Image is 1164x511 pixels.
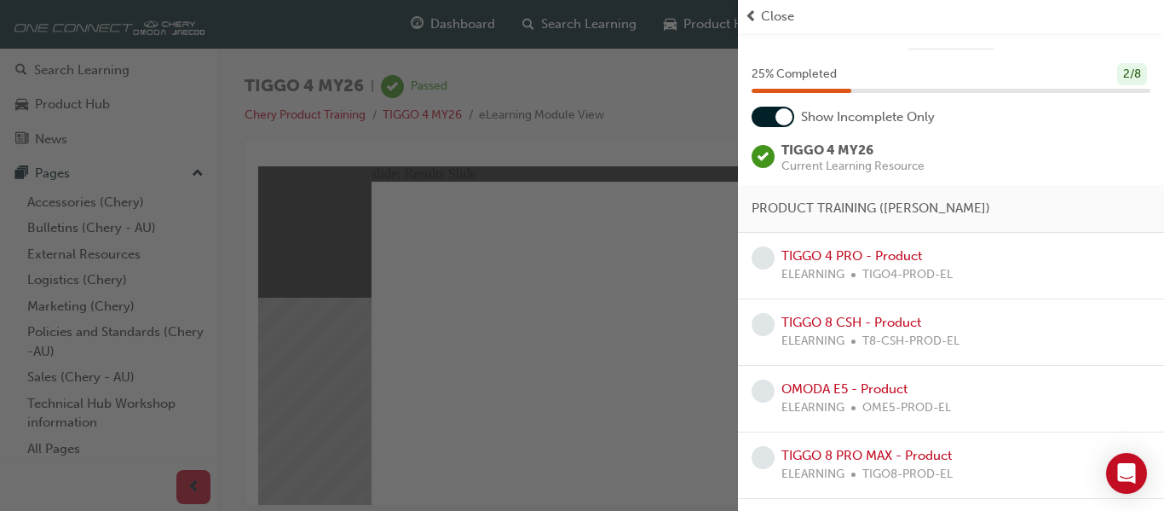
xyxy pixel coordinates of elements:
span: ELEARNING [781,265,844,285]
span: learningRecordVerb_NONE-icon [752,446,775,469]
span: Show Incomplete Only [801,107,935,127]
span: learningRecordVerb_NONE-icon [752,313,775,336]
button: prev-iconClose [745,7,1157,26]
span: OME5-PROD-EL [862,398,951,418]
a: TIGGO 4 PRO - Product [781,248,922,264]
span: prev-icon [745,7,758,26]
span: ELEARNING [781,465,844,485]
span: Close [761,7,794,26]
span: ELEARNING [781,332,844,351]
span: Current Learning Resource [781,160,925,172]
span: PRODUCT TRAINING ([PERSON_NAME]) [752,199,990,218]
a: TIGGO 8 CSH - Product [781,315,921,330]
span: TIGO8-PROD-EL [862,465,953,485]
span: 25 % Completed [752,65,837,84]
a: TIGGO 8 PRO MAX - Product [781,448,952,463]
div: 2 / 8 [1117,63,1147,86]
span: learningRecordVerb_PASS-icon [752,145,775,168]
span: learningRecordVerb_NONE-icon [752,380,775,403]
a: OMODA E5 - Product [781,381,908,397]
span: TIGO4-PROD-EL [862,265,953,285]
span: T8-CSH-PROD-EL [862,332,959,351]
div: Open Intercom Messenger [1106,453,1147,494]
span: TIGGO 4 MY26 [781,142,873,158]
span: learningRecordVerb_NONE-icon [752,247,775,270]
span: ELEARNING [781,398,844,418]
